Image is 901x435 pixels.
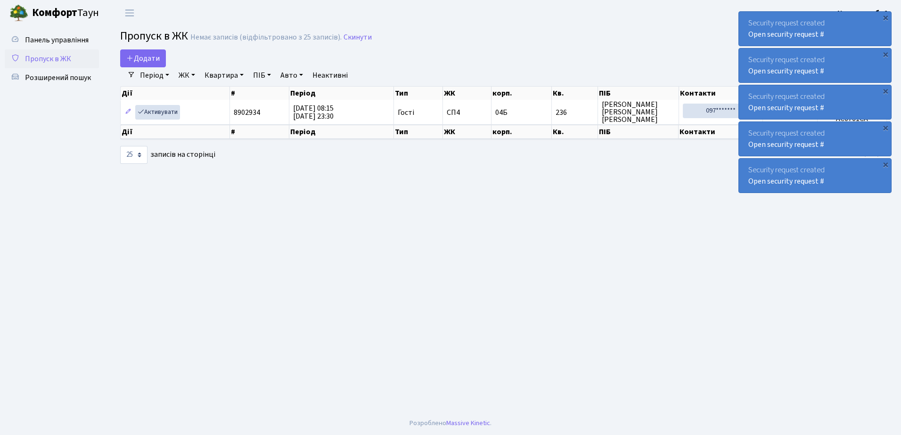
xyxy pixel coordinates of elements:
span: 236 [556,109,594,116]
select: записів на сторінці [120,146,147,164]
a: Пропуск в ЖК [5,49,99,68]
a: ЖК [175,67,199,83]
a: Open security request # [748,176,824,186]
div: × [881,123,890,132]
span: [PERSON_NAME] [PERSON_NAME] [PERSON_NAME] [602,101,675,123]
a: Open security request # [748,139,824,150]
span: [DATE] 08:15 [DATE] 23:30 [293,103,334,121]
div: × [881,13,890,22]
th: Дії [121,125,230,139]
img: logo.png [9,4,28,23]
a: Open security request # [748,103,824,113]
a: Massive Kinetic [446,418,490,428]
div: Security request created [739,122,891,156]
th: # [230,125,289,139]
a: ПІБ [249,67,275,83]
th: Кв. [552,125,598,139]
th: Дії [121,87,230,100]
a: Open security request # [748,29,824,40]
button: Переключити навігацію [118,5,141,21]
a: Неактивні [309,67,352,83]
span: СП4 [447,109,487,116]
div: × [881,49,890,59]
span: Гості [398,109,414,116]
th: корп. [491,87,552,100]
span: Пропуск в ЖК [120,28,188,44]
th: Період [289,87,394,100]
a: Open security request # [748,66,824,76]
b: Консьєрж б. 4. [837,8,890,18]
a: Скинути [344,33,372,42]
th: Контакти [679,87,763,100]
span: Пропуск в ЖК [25,54,71,64]
th: Тип [394,87,443,100]
a: Авто [277,67,307,83]
a: Розширений пошук [5,68,99,87]
th: # [230,87,289,100]
span: Панель управління [25,35,89,45]
a: Додати [120,49,166,67]
th: ЖК [443,125,491,139]
div: Немає записів (відфільтровано з 25 записів). [190,33,342,42]
div: Розроблено . [410,418,491,428]
div: Security request created [739,85,891,119]
b: Комфорт [32,5,77,20]
th: ЖК [443,87,491,100]
label: записів на сторінці [120,146,215,164]
div: Security request created [739,48,891,82]
th: Тип [394,125,443,139]
span: Таун [32,5,99,21]
th: корп. [491,125,552,139]
div: Security request created [739,159,891,193]
a: Період [136,67,173,83]
th: Кв. [552,87,598,100]
a: Квартира [201,67,247,83]
div: × [881,160,890,169]
a: Панель управління [5,31,99,49]
span: Розширений пошук [25,72,91,83]
th: Контакти [679,125,762,139]
span: Додати [126,53,160,64]
th: Період [289,125,394,139]
th: ПІБ [598,87,679,100]
div: Security request created [739,12,891,46]
a: Консьєрж б. 4. [837,8,890,19]
div: × [881,86,890,96]
a: Активувати [135,105,180,120]
span: 8902934 [234,107,260,118]
th: ПІБ [598,125,679,139]
span: 04Б [495,107,508,118]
